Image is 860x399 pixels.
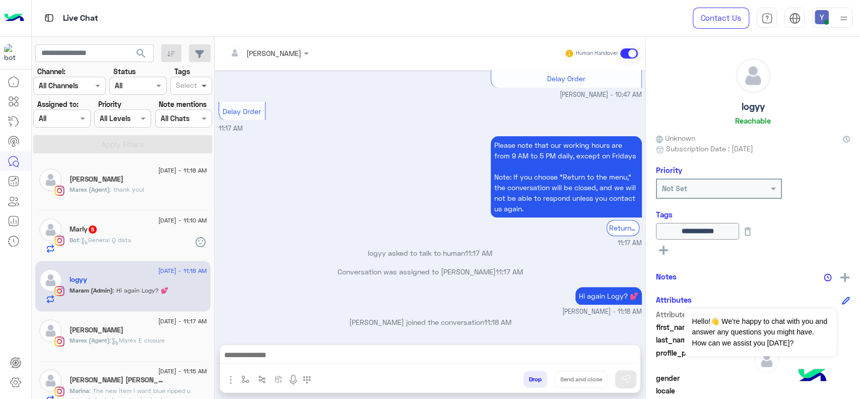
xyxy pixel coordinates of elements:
[70,186,110,193] span: Marex (Agent)
[271,371,287,387] button: create order
[484,318,511,326] span: 11:18 AM
[735,116,771,125] h6: Reachable
[656,210,850,219] h6: Tags
[37,99,79,109] label: Assigned to:
[158,367,207,376] span: [DATE] - 11:15 AM
[159,99,207,109] label: Note mentions
[54,286,64,296] img: Instagram
[275,375,283,383] img: create order
[219,317,642,327] p: [PERSON_NAME] joined the conversation
[287,374,299,386] img: send voice note
[98,99,121,109] label: Priority
[656,334,752,345] span: last_name
[496,267,523,276] span: 11:17 AM
[656,272,677,281] h6: Notes
[70,275,87,284] h5: logyy
[37,66,65,77] label: Channel:
[54,336,64,347] img: Instagram
[303,376,311,384] img: make a call
[4,44,22,62] img: 317874714732967
[33,135,212,153] button: Apply Filters
[63,12,98,25] p: Live Chat
[70,225,98,234] h5: Marly
[693,8,749,29] a: Contact Us
[742,101,765,112] h5: logyy
[158,266,207,275] span: [DATE] - 11:18 AM
[757,8,777,29] a: tab
[754,348,779,373] img: defaultAdmin.png
[465,249,492,257] span: 11:17 AM
[54,186,64,196] img: Instagram
[174,66,190,77] label: Tags
[70,326,123,334] h5: jana
[70,387,89,394] span: Marina
[43,12,55,24] img: tab
[795,359,830,394] img: hulul-logo.png
[113,66,136,77] label: Status
[135,47,147,60] span: search
[666,143,753,154] span: Subscription Date : [DATE]
[79,236,131,244] span: : General Q data
[70,336,110,344] span: Marex (Agent)
[789,13,801,24] img: tab
[158,166,207,175] span: [DATE] - 11:18 AM
[70,236,79,244] span: Bot
[656,133,695,143] span: Unknown
[621,374,631,384] img: send message
[607,220,639,236] div: Return to main menu
[4,8,24,29] img: Logo
[824,273,832,281] img: notes
[656,295,692,304] h6: Attributes
[258,375,266,383] img: Trigger scenario
[174,80,197,93] div: Select
[684,309,836,356] span: Hello!👋 We're happy to chat with you and answer any questions you might have. How can we assist y...
[491,136,642,217] p: 17/8/2025, 11:17 AM
[158,216,207,225] span: [DATE] - 11:10 AM
[70,175,123,184] h5: diana
[219,266,642,277] p: Conversation was assigned to [PERSON_NAME]
[223,107,261,116] span: Delay Order
[656,373,752,383] span: gender
[547,74,585,83] span: Delay Order
[219,125,243,132] span: 11:17 AM
[656,385,752,396] span: locale
[656,348,752,371] span: profile_pic
[39,319,62,342] img: defaultAdmin.png
[219,248,642,258] p: logyy asked to talk to human
[70,287,113,294] span: Maram (Admin)
[575,287,642,305] p: 17/8/2025, 11:18 AM
[840,273,849,282] img: add
[576,49,618,58] small: Human Handover
[560,90,642,100] span: [PERSON_NAME] - 10:47 AM
[254,371,271,387] button: Trigger scenario
[39,218,62,241] img: defaultAdmin.png
[39,168,62,191] img: defaultAdmin.png
[837,12,850,25] img: profile
[241,375,249,383] img: select flow
[815,10,829,24] img: userImage
[70,376,166,384] h5: Marina wafik
[736,59,770,93] img: defaultAdmin.png
[225,374,237,386] img: send attachment
[237,371,254,387] button: select flow
[656,309,752,320] span: Attribute Name
[523,371,547,388] button: Drop
[113,287,168,294] span: Hi again Logy? 💕
[562,307,642,317] span: [PERSON_NAME] - 11:18 AM
[656,165,682,175] h6: Priority
[110,186,144,193] span: thank you!
[39,269,62,292] img: defaultAdmin.png
[54,236,64,246] img: Instagram
[39,369,62,392] img: defaultAdmin.png
[54,386,64,396] img: Instagram
[754,385,850,396] span: null
[754,373,850,383] span: null
[129,44,154,66] button: search
[110,336,165,344] span: : Marex E closure
[158,317,207,326] span: [DATE] - 11:17 AM
[656,322,752,332] span: first_name
[618,239,642,248] span: 11:17 AM
[761,13,773,24] img: tab
[555,371,608,388] button: Send and close
[89,225,97,234] span: 5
